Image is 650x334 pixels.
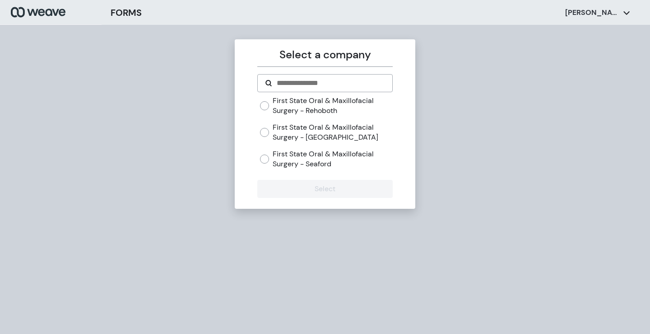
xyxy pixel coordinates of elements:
[273,122,392,142] label: First State Oral & Maxillofacial Surgery - [GEOGRAPHIC_DATA]
[257,180,392,198] button: Select
[111,6,142,19] h3: FORMS
[273,149,392,169] label: First State Oral & Maxillofacial Surgery - Seaford
[565,8,619,18] p: [PERSON_NAME]
[273,96,392,115] label: First State Oral & Maxillofacial Surgery - Rehoboth
[276,78,385,89] input: Search
[257,47,392,63] p: Select a company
